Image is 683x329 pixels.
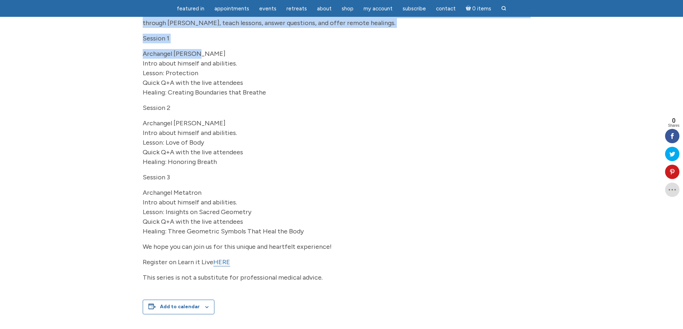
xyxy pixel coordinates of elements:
[143,59,237,67] span: Intro about himself and abilities.
[337,2,358,16] a: Shop
[359,2,397,16] a: My Account
[317,5,332,12] span: About
[213,258,230,266] a: HERE
[143,88,266,96] span: Healing: Creating Boundaries that Breathe
[210,2,253,16] a: Appointments
[143,50,226,58] span: Archangel [PERSON_NAME]
[143,274,323,281] span: This series is not a substitute for professional medical advice.
[668,124,679,127] span: Shares
[143,227,304,235] span: Healing: Three Geometric Symbols That Heal the Body
[143,173,170,181] span: Session 3
[403,5,426,12] span: Subscribe
[143,257,541,267] p: Register on Learn it Live
[282,2,311,16] a: Retreats
[143,243,332,251] span: We hope you can join us for this unique and heartfelt experience!
[143,158,217,166] span: Healing: Honoring Breath
[172,2,209,16] a: featured in
[255,2,281,16] a: Events
[398,2,430,16] a: Subscribe
[143,129,237,137] span: Intro about himself and abilities.
[143,198,237,206] span: Intro about himself and abilities.
[364,5,393,12] span: My Account
[160,304,200,310] button: View links to add events to your calendar
[259,5,276,12] span: Events
[214,5,249,12] span: Appointments
[143,148,243,156] span: Quick Q+A with the live attendees
[143,104,170,112] span: Session 2
[143,119,226,127] span: Archangel [PERSON_NAME]
[313,2,336,16] a: About
[472,6,491,11] span: 0 items
[143,208,251,216] span: Lesson: Insights on Sacred Geometry
[432,2,460,16] a: Contact
[342,5,354,12] span: Shop
[143,218,243,226] span: Quick Q+A with the live attendees
[143,79,243,87] span: Quick Q+A with the live attendees
[668,117,679,124] span: 0
[466,5,473,12] i: Cart
[286,5,307,12] span: Retreats
[143,34,169,42] span: Session 1
[143,139,204,146] span: Lesson: Love of Body
[177,5,204,12] span: featured in
[461,1,496,16] a: Cart0 items
[436,5,456,12] span: Contact
[143,189,201,197] span: Archangel Metatron
[143,69,198,77] span: Lesson: Protection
